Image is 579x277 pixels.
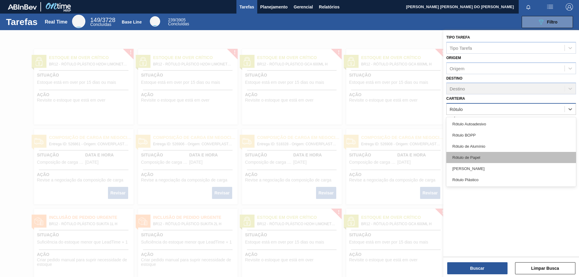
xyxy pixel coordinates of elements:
[446,76,462,80] label: Destino
[168,17,175,22] span: 239
[122,20,142,24] div: Base Line
[446,96,465,101] label: Carteira
[294,3,313,11] span: Gerencial
[446,117,461,121] label: Família
[239,3,254,11] span: Tarefas
[446,163,576,174] div: [PERSON_NAME]
[168,17,185,22] span: / 3905
[547,20,558,24] span: Filtro
[260,3,288,11] span: Planejamento
[446,35,470,39] label: Tipo Tarefa
[446,152,576,163] div: Rótulo de Papel
[90,17,115,23] span: / 3728
[446,174,576,185] div: Rótulo Plástico
[319,3,340,11] span: Relatórios
[446,141,576,152] div: Rótulo de Alumínio
[90,22,111,27] span: Concluídas
[150,16,160,27] div: Base Line
[168,21,189,26] span: Concluídas
[566,3,573,11] img: Logout
[446,56,461,60] label: Origem
[72,15,85,28] div: Real Time
[45,19,67,25] div: Real Time
[90,17,100,23] span: 149
[446,118,576,130] div: Rótulo Autoadesivo
[90,17,115,27] div: Real Time
[8,4,37,10] img: TNhmsLtSVTkK8tSr43FrP2fwEKptu5GPRR3wAAAABJRU5ErkJggg==
[519,3,538,11] button: Notificações
[450,66,464,71] div: Origem
[446,130,576,141] div: Rótulo BOPP
[546,3,554,11] img: userActions
[522,16,573,28] button: Filtro
[168,18,189,26] div: Base Line
[450,45,472,50] div: Tipo Tarefa
[6,18,38,25] h1: Tarefas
